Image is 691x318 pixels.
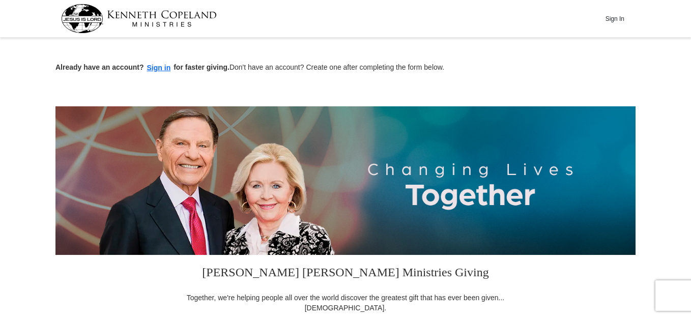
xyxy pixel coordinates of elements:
div: Together, we're helping people all over the world discover the greatest gift that has ever been g... [180,293,511,313]
p: Don't have an account? Create one after completing the form below. [55,62,636,74]
strong: Already have an account? for faster giving. [55,63,229,71]
img: kcm-header-logo.svg [61,4,217,33]
h3: [PERSON_NAME] [PERSON_NAME] Ministries Giving [180,255,511,293]
button: Sign in [144,62,174,74]
button: Sign In [599,11,630,26]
